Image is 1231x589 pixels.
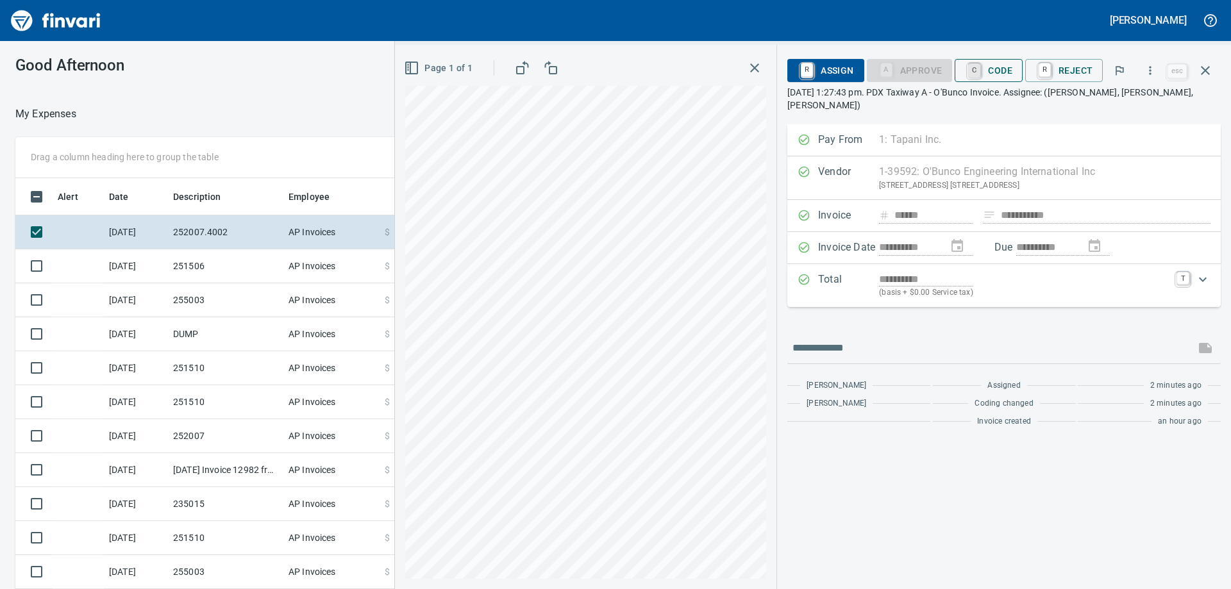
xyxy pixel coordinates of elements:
[104,453,168,487] td: [DATE]
[283,555,380,589] td: AP Invoices
[955,59,1023,82] button: CCode
[1158,415,1202,428] span: an hour ago
[1035,60,1093,81] span: Reject
[283,419,380,453] td: AP Invoices
[168,249,283,283] td: 251506
[798,60,853,81] span: Assign
[283,249,380,283] td: AP Invoices
[1164,55,1221,86] span: Close invoice
[104,419,168,453] td: [DATE]
[385,226,390,238] span: $
[8,5,104,36] img: Finvari
[31,151,219,163] p: Drag a column heading here to group the table
[168,283,283,317] td: 255003
[15,106,76,122] p: My Expenses
[385,531,390,544] span: $
[879,286,1169,299] p: (basis + $0.00 Service tax)
[104,317,168,351] td: [DATE]
[1039,63,1051,77] a: R
[807,379,866,392] span: [PERSON_NAME]
[104,385,168,419] td: [DATE]
[283,385,380,419] td: AP Invoices
[104,487,168,521] td: [DATE]
[801,63,813,77] a: R
[1168,64,1187,78] a: esc
[168,351,283,385] td: 251510
[1136,56,1164,85] button: More
[385,395,390,408] span: $
[867,64,953,75] div: Coding Required
[787,264,1221,307] div: Expand
[385,429,390,442] span: $
[289,189,330,204] span: Employee
[173,189,221,204] span: Description
[787,86,1221,112] p: [DATE] 1:27:43 pm. PDX Taxiway A - O'Bunco Invoice. Assignee: ([PERSON_NAME], [PERSON_NAME], [PER...
[385,260,390,272] span: $
[385,328,390,340] span: $
[1025,59,1103,82] button: RReject
[385,463,390,476] span: $
[104,283,168,317] td: [DATE]
[406,60,473,76] span: Page 1 of 1
[283,521,380,555] td: AP Invoices
[1150,379,1202,392] span: 2 minutes ago
[385,565,390,578] span: $
[168,453,283,487] td: [DATE] Invoice 12982 from North 40 Fencing, LLC (1-22463)
[1105,56,1134,85] button: Flag
[289,189,346,204] span: Employee
[1177,272,1189,285] a: T
[168,215,283,249] td: 252007.4002
[104,521,168,555] td: [DATE]
[401,56,478,80] button: Page 1 of 1
[104,249,168,283] td: [DATE]
[168,419,283,453] td: 252007
[109,189,146,204] span: Date
[168,385,283,419] td: 251510
[168,555,283,589] td: 255003
[168,521,283,555] td: 251510
[965,60,1012,81] span: Code
[975,397,1033,410] span: Coding changed
[385,497,390,510] span: $
[15,56,288,74] h3: Good Afternoon
[1107,10,1190,30] button: [PERSON_NAME]
[15,106,76,122] nav: breadcrumb
[977,415,1031,428] span: Invoice created
[807,397,866,410] span: [PERSON_NAME]
[1150,397,1202,410] span: 2 minutes ago
[987,379,1020,392] span: Assigned
[968,63,980,78] a: C
[1110,13,1187,27] h5: [PERSON_NAME]
[283,215,380,249] td: AP Invoices
[818,272,879,299] p: Total
[104,351,168,385] td: [DATE]
[283,283,380,317] td: AP Invoices
[168,487,283,521] td: 235015
[1190,333,1221,363] span: This records your message into the invoice and notifies anyone mentioned
[385,294,390,306] span: $
[283,317,380,351] td: AP Invoices
[104,215,168,249] td: [DATE]
[283,487,380,521] td: AP Invoices
[385,361,390,374] span: $
[283,351,380,385] td: AP Invoices
[58,189,95,204] span: Alert
[109,189,129,204] span: Date
[168,317,283,351] td: DUMP
[104,555,168,589] td: [DATE]
[283,453,380,487] td: AP Invoices
[173,189,238,204] span: Description
[389,189,439,204] span: Amount
[787,59,864,82] button: RAssign
[58,189,78,204] span: Alert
